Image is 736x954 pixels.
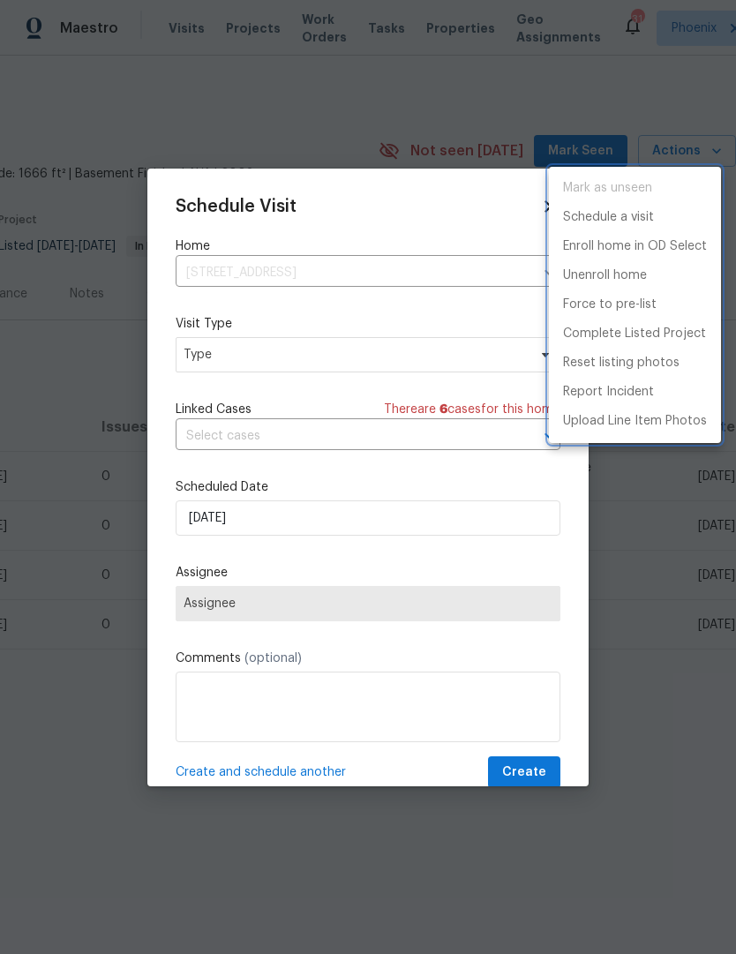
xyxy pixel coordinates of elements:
[563,296,657,314] p: Force to pre-list
[563,412,707,431] p: Upload Line Item Photos
[563,325,706,343] p: Complete Listed Project
[563,237,707,256] p: Enroll home in OD Select
[563,354,680,372] p: Reset listing photos
[563,208,654,227] p: Schedule a visit
[563,267,647,285] p: Unenroll home
[563,383,654,402] p: Report Incident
